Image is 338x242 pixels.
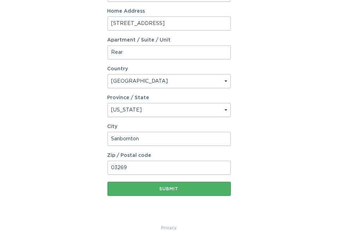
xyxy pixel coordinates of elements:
[111,187,227,191] div: Submit
[161,224,177,232] a: Privacy Policy & Terms of Use
[107,124,231,129] label: City
[107,9,231,14] label: Home Address
[107,182,231,196] button: Submit
[107,38,231,43] label: Apartment / Suite / Unit
[107,95,149,100] label: Province / State
[107,153,231,158] label: Zip / Postal code
[107,66,128,71] label: Country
